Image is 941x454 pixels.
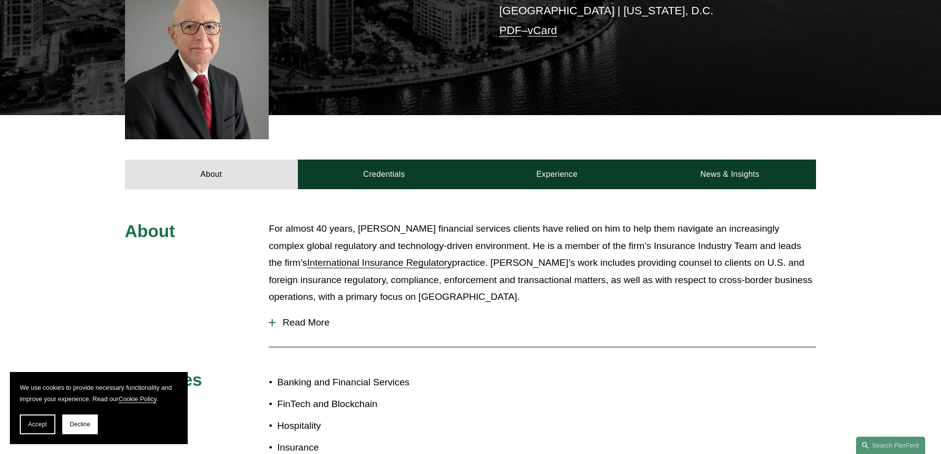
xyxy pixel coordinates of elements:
span: About [125,221,175,241]
span: Practices [125,370,203,389]
a: Credentials [298,160,471,189]
a: PDF [499,24,522,37]
button: Decline [62,414,98,434]
a: Cookie Policy [119,395,157,403]
p: We use cookies to provide necessary functionality and improve your experience. Read our . [20,382,178,405]
span: Read More [276,317,816,328]
span: Decline [70,421,90,428]
p: Banking and Financial Services [277,374,470,391]
a: Experience [471,160,644,189]
span: Accept [28,421,47,428]
a: About [125,160,298,189]
p: For almost 40 years, [PERSON_NAME] financial services clients have relied on him to help them nav... [269,220,816,306]
a: International Insurance Regulatory [307,257,452,268]
a: vCard [528,24,557,37]
button: Read More [269,310,816,335]
section: Cookie banner [10,372,188,444]
a: Search this site [856,437,925,454]
p: Hospitality [277,417,470,435]
button: Accept [20,414,55,434]
a: News & Insights [643,160,816,189]
p: FinTech and Blockchain [277,396,470,413]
